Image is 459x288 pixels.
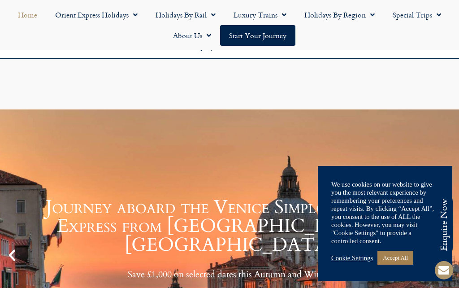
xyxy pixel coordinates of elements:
a: Accept All [377,251,413,265]
a: Start your Journey [220,25,295,46]
a: Holidays by Region [295,4,384,25]
h6: [DATE] to [DATE] 9am – 5pm Outside of these times please leave a message on our 24/7 enquiry serv... [125,26,304,52]
nav: Menu [4,4,455,46]
h1: Journey aboard the Venice Simplon-Orient-Express from [GEOGRAPHIC_DATA] to [GEOGRAPHIC_DATA] [22,198,437,254]
p: Save £1,000 on selected dates this Autumn and Winter [22,269,437,280]
div: Previous slide [4,248,20,263]
a: Special Trips [384,4,450,25]
a: Cookie Settings [331,254,373,262]
div: We use cookies on our website to give you the most relevant experience by remembering your prefer... [331,180,439,245]
a: Luxury Trains [225,4,295,25]
a: Home [9,4,46,25]
a: About Us [164,25,220,46]
a: Holidays by Rail [147,4,225,25]
a: Orient Express Holidays [46,4,147,25]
